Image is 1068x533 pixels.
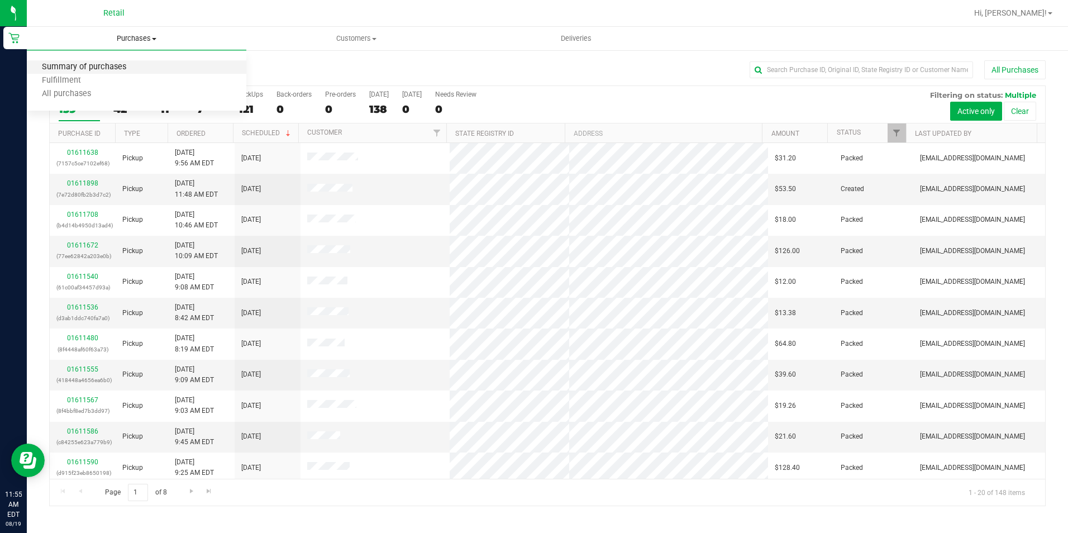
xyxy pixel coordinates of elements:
span: [DATE] [241,246,261,256]
span: [EMAIL_ADDRESS][DOMAIN_NAME] [920,308,1025,318]
p: (b4d14b4950d13ad4) [56,220,109,231]
span: Pickup [122,184,143,194]
span: Hi, [PERSON_NAME]! [974,8,1047,17]
a: Last Updated By [915,130,971,137]
span: Packed [841,339,863,349]
span: Pickup [122,277,143,287]
span: Pickup [122,308,143,318]
a: Amount [771,130,799,137]
div: 138 [369,103,389,116]
a: Scheduled [242,129,293,137]
a: 01611567 [67,396,98,404]
span: Packed [841,463,863,473]
span: [EMAIL_ADDRESS][DOMAIN_NAME] [920,339,1025,349]
span: Packed [841,246,863,256]
span: [EMAIL_ADDRESS][DOMAIN_NAME] [920,431,1025,442]
span: [EMAIL_ADDRESS][DOMAIN_NAME] [920,277,1025,287]
span: [DATE] [241,277,261,287]
a: 01611480 [67,334,98,342]
div: 0 [435,103,476,116]
span: [EMAIL_ADDRESS][DOMAIN_NAME] [920,463,1025,473]
span: $53.50 [775,184,796,194]
span: [DATE] [241,463,261,473]
span: [EMAIL_ADDRESS][DOMAIN_NAME] [920,184,1025,194]
div: [DATE] [402,91,422,98]
span: Created [841,184,864,194]
a: 01611672 [67,241,98,249]
a: 01611555 [67,365,98,373]
span: [DATE] 9:25 AM EDT [175,457,214,478]
span: Pickup [122,369,143,380]
span: [DATE] 9:56 AM EDT [175,147,214,169]
span: Pickup [122,431,143,442]
span: $126.00 [775,246,800,256]
p: 11:55 AM EDT [5,489,22,520]
a: 01611586 [67,427,98,435]
a: 01611540 [67,273,98,280]
p: 08/19 [5,520,22,528]
span: [DATE] [241,153,261,164]
span: [DATE] 9:45 AM EDT [175,426,214,448]
input: Search Purchase ID, Original ID, State Registry ID or Customer Name... [750,61,973,78]
span: Pickup [122,246,143,256]
p: (418448a4656ea6b0) [56,375,109,386]
p: (d915f23eb8650198) [56,468,109,478]
span: [DATE] 9:08 AM EDT [175,272,214,293]
span: $31.20 [775,153,796,164]
a: 01611898 [67,179,98,187]
span: $128.40 [775,463,800,473]
span: Packed [841,215,863,225]
span: [DATE] [241,339,261,349]
div: [DATE] [369,91,389,98]
span: $39.60 [775,369,796,380]
span: Pickup [122,401,143,411]
div: Back-orders [276,91,312,98]
div: 0 [325,103,356,116]
a: 01611638 [67,149,98,156]
button: All Purchases [984,60,1046,79]
span: $19.26 [775,401,796,411]
span: $21.60 [775,431,796,442]
span: [DATE] 8:19 AM EDT [175,333,214,354]
span: All purchases [27,89,106,99]
span: Packed [841,369,863,380]
span: Packed [841,308,863,318]
iframe: Resource center [11,444,45,477]
span: Packed [841,401,863,411]
span: [DATE] [241,369,261,380]
span: $64.80 [775,339,796,349]
span: [EMAIL_ADDRESS][DOMAIN_NAME] [920,401,1025,411]
span: [DATE] 10:09 AM EDT [175,240,218,261]
a: 01611708 [67,211,98,218]
span: [EMAIL_ADDRESS][DOMAIN_NAME] [920,153,1025,164]
span: Filtering on status: [930,91,1003,99]
span: [EMAIL_ADDRESS][DOMAIN_NAME] [920,246,1025,256]
div: 0 [402,103,422,116]
span: $12.00 [775,277,796,287]
span: [DATE] 11:48 AM EDT [175,178,218,199]
div: PickUps [239,91,263,98]
a: Go to the last page [201,484,217,499]
a: Filter [428,123,446,142]
input: 1 [128,484,148,501]
th: Address [565,123,762,143]
span: [DATE] [241,308,261,318]
span: Deliveries [546,34,607,44]
span: [DATE] [241,431,261,442]
p: (8f4bbf8ed7b3dd97) [56,406,109,416]
span: $18.00 [775,215,796,225]
a: Customer [307,129,342,136]
p: (7e72d80fb2b3d7c2) [56,189,109,200]
span: Fulfillment [27,76,96,85]
p: (7157c5ce7102ef68) [56,158,109,169]
a: Purchases Summary of purchases Fulfillment All purchases [27,27,246,50]
a: Purchase ID [58,130,101,137]
a: State Registry ID [455,130,514,137]
span: [DATE] [241,184,261,194]
span: [DATE] 9:09 AM EDT [175,364,214,386]
button: Clear [1004,102,1036,121]
a: 01611590 [67,458,98,466]
a: Filter [888,123,906,142]
span: Page of 8 [96,484,176,501]
span: Pickup [122,463,143,473]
